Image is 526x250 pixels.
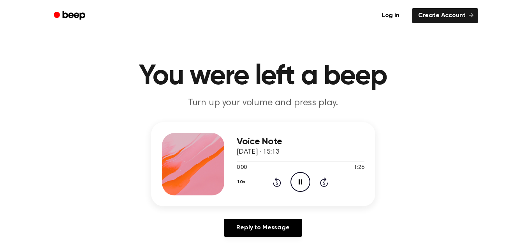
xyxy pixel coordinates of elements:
[374,7,407,25] a: Log in
[354,164,364,172] span: 1:26
[237,137,364,147] h3: Voice Note
[224,219,302,237] a: Reply to Message
[237,164,247,172] span: 0:00
[64,62,463,90] h1: You were left a beep
[48,8,92,23] a: Beep
[412,8,478,23] a: Create Account
[237,149,280,156] span: [DATE] · 15:13
[114,97,413,110] p: Turn up your volume and press play.
[237,176,248,189] button: 1.0x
